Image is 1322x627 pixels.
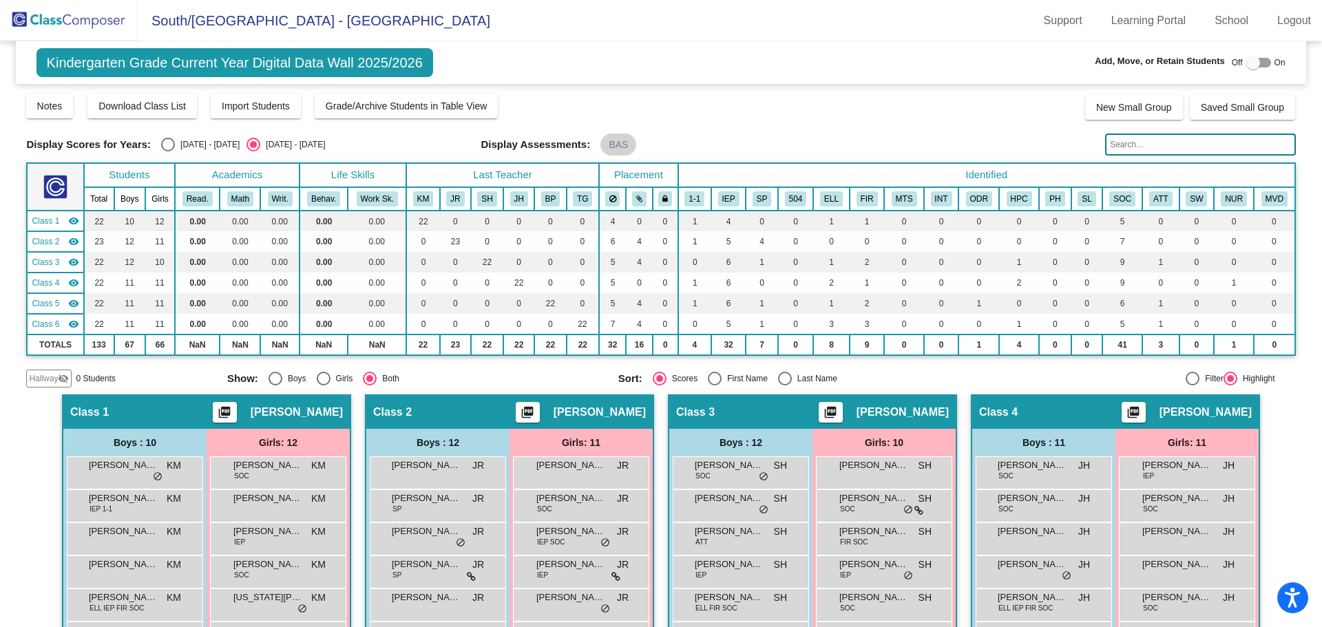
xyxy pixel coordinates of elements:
td: 0 [1179,252,1214,273]
button: ELL [820,191,843,206]
td: 22 [503,273,534,293]
td: 0 [653,293,678,314]
td: 0 [1254,252,1294,273]
td: 0 [1179,293,1214,314]
td: 0.00 [220,293,260,314]
td: 0 [503,231,534,252]
button: Print Students Details [819,402,843,423]
td: 0 [440,314,471,334]
mat-icon: visibility [68,257,79,268]
span: Class 5 [32,297,59,310]
th: IEP with speech only services [746,187,778,211]
td: 0.00 [175,273,220,293]
td: 0 [471,273,503,293]
td: 1 [678,273,711,293]
td: 0.00 [175,231,220,252]
td: 0.00 [348,231,406,252]
td: 0 [1214,293,1254,314]
td: 4 [599,211,626,231]
span: Display Scores for Years: [26,138,151,151]
td: 0.00 [175,211,220,231]
button: Read. [182,191,213,206]
th: Social Worker [1179,187,1214,211]
td: 0.00 [348,314,406,334]
td: 0 [626,211,652,231]
button: Work Sk. [357,191,398,206]
th: Keep with teacher [653,187,678,211]
td: 0.00 [220,314,260,334]
span: Class 3 [32,256,59,268]
td: 22 [534,293,567,314]
span: Class 4 [32,277,59,289]
button: Print Students Details [213,402,237,423]
td: 0 [534,314,567,334]
td: 0 [440,211,471,231]
td: 4 [626,252,652,273]
td: 7 [599,314,626,334]
mat-chip: BAS [600,134,636,156]
td: 1 [850,273,884,293]
td: 22 [406,211,440,231]
td: 12 [145,211,175,231]
button: Writ. [268,191,293,206]
td: Karissa Minks - No Class Name [27,211,83,231]
td: Joyce Harvey - No Class Name [27,273,83,293]
td: 0 [503,293,534,314]
td: 0 [471,293,503,314]
td: 0.00 [348,293,406,314]
td: 0 [1142,273,1179,293]
td: 4 [746,231,778,252]
a: Logout [1266,10,1322,32]
td: 11 [145,273,175,293]
td: 0 [567,231,599,252]
th: Identified [678,163,1295,187]
button: SOC [1109,191,1135,206]
td: 0 [1039,273,1071,293]
button: Grade/Archive Students in Table View [315,94,499,118]
span: South/[GEOGRAPHIC_DATA] - [GEOGRAPHIC_DATA] [138,10,490,32]
td: 0 [884,252,923,273]
td: 6 [599,231,626,252]
td: 0.00 [300,211,348,231]
td: 0 [567,273,599,293]
td: 0.00 [300,252,348,273]
td: 1 [999,252,1038,273]
td: 0 [503,314,534,334]
td: 0 [406,231,440,252]
th: Placement [599,163,678,187]
td: 0 [1039,211,1071,231]
td: 6 [711,293,746,314]
td: 1 [1214,273,1254,293]
mat-icon: picture_as_pdf [216,405,233,425]
th: Karissa Minks [406,187,440,211]
td: 0 [958,211,999,231]
td: 0 [440,293,471,314]
td: 5 [711,231,746,252]
td: 0 [653,273,678,293]
td: 0.00 [260,314,299,334]
button: MTS [892,191,917,206]
span: Add, Move, or Retain Students [1095,54,1225,68]
td: 0 [406,314,440,334]
th: Individualized Education Plan [711,187,746,211]
td: 0 [924,211,958,231]
th: One on one Paraprofessional [678,187,711,211]
div: [DATE] - [DATE] [175,138,240,151]
td: 2 [813,273,850,293]
td: 11 [145,293,175,314]
td: 11 [114,314,145,334]
td: 1 [1142,252,1179,273]
td: 0 [503,252,534,273]
td: 0 [503,211,534,231]
span: Off [1232,56,1243,69]
td: 0 [999,293,1038,314]
td: 0 [534,273,567,293]
td: 0 [1214,252,1254,273]
td: 11 [114,273,145,293]
mat-icon: picture_as_pdf [519,405,536,425]
th: Bridget Powell [534,187,567,211]
th: Last Teacher [406,163,599,187]
button: HPC [1007,191,1032,206]
button: Import Students [211,94,301,118]
span: Import Students [222,100,290,111]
